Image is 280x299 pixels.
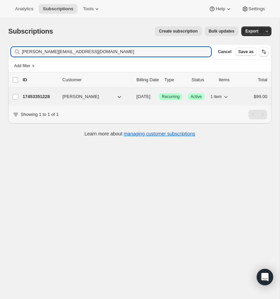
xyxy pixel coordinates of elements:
span: [PERSON_NAME] [62,93,99,100]
div: 17453351228[PERSON_NAME][DATE]SuccessRecurringSuccessActive1 item$99.00 [23,92,267,101]
p: Customer [62,76,131,83]
div: Items [219,76,240,83]
button: Subscriptions [39,4,77,14]
p: 17453351228 [23,93,57,100]
span: Active [191,94,202,99]
span: [DATE] [136,94,150,99]
span: Create subscription [159,28,198,34]
button: Cancel [215,48,234,56]
div: IDCustomerBilling DateTypeStatusItemsTotal [23,76,267,83]
span: Save as [238,49,254,55]
button: Export [241,26,263,36]
span: Tools [83,6,94,12]
span: Bulk updates [209,28,234,34]
p: Billing Date [136,76,159,83]
nav: Pagination [248,110,267,119]
span: Cancel [218,49,231,55]
button: [PERSON_NAME] [58,91,127,102]
span: Export [245,28,258,34]
button: Bulk updates [205,26,239,36]
button: Create subscription [155,26,202,36]
span: 1 item [210,94,222,99]
span: Subscriptions [43,6,73,12]
input: Filter subscribers [22,47,211,57]
div: Open Intercom Messenger [257,269,273,285]
button: Help [205,4,236,14]
span: Analytics [15,6,33,12]
p: Learn more about [85,130,195,137]
span: Subscriptions [8,27,53,35]
p: ID [23,76,57,83]
p: Total [258,76,267,83]
button: Sort the results [259,47,269,57]
span: Recurring [162,94,180,99]
button: Tools [79,4,105,14]
a: managing customer subscriptions [124,131,195,136]
button: Save as [235,48,256,56]
button: Analytics [11,4,37,14]
span: $99.00 [254,94,267,99]
div: Type [165,76,186,83]
button: Add filter [11,62,38,70]
p: Status [192,76,213,83]
span: Settings [248,6,265,12]
button: 1 item [210,92,229,101]
span: Help [216,6,225,12]
span: Add filter [14,63,30,69]
button: Settings [238,4,269,14]
p: Showing 1 to 1 of 1 [21,111,59,118]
